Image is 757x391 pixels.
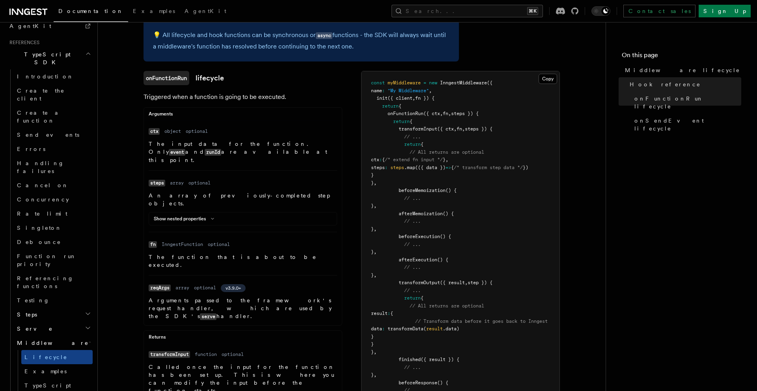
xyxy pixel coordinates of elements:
[390,165,404,170] span: steps
[17,297,50,303] span: Testing
[14,249,93,271] a: Function run priority
[58,8,123,14] span: Documentation
[371,203,374,209] span: }
[14,339,89,347] span: Middleware
[6,50,85,66] span: TypeScript SDK
[188,180,211,186] dd: optional
[487,80,492,86] span: ({
[399,211,443,216] span: afterMemoization
[591,6,610,16] button: Toggle dark mode
[634,95,741,110] span: onFunctionRun lifecycle
[404,195,421,201] span: // ...
[437,126,454,132] span: ({ ctx
[421,142,423,147] span: {
[388,95,412,101] span: ({ client
[404,165,415,170] span: .map
[462,126,465,132] span: ,
[17,182,69,188] span: Cancel on
[451,111,479,116] span: steps }) {
[17,210,67,217] span: Rate limit
[626,77,741,91] a: Hook reference
[17,239,61,245] span: Debounce
[440,80,487,86] span: InngestMiddleware
[24,368,67,374] span: Examples
[154,216,217,222] button: Show nested properties
[421,295,423,301] span: {
[623,5,695,17] a: Contact sales
[410,303,484,309] span: // All returns are optional
[14,128,93,142] a: Send events
[374,203,377,209] span: ,
[6,19,93,33] a: AgentKit
[371,88,382,93] span: name
[410,119,412,124] span: {
[14,178,93,192] a: Cancel on
[186,128,208,134] dd: optional
[17,275,74,289] span: Referencing functions
[523,165,528,170] span: })
[388,111,423,116] span: onFunctionRun
[17,73,74,80] span: Introduction
[374,180,377,186] span: ,
[622,63,741,77] a: Middleware lifecycle
[399,380,437,385] span: beforeResponse
[14,311,37,318] span: Steps
[128,2,180,21] a: Examples
[440,111,443,116] span: ,
[17,146,45,152] span: Errors
[149,296,337,320] p: Arguments passed to the framework's request handler, which are used by the SDK's handler.
[14,307,93,322] button: Steps
[440,234,451,239] span: () {
[399,357,421,362] span: finished
[371,326,382,331] span: data
[399,126,437,132] span: transformInput
[443,211,454,216] span: () {
[195,351,217,357] dd: function
[631,114,741,136] a: onSendEvent lifecycle
[17,253,76,267] span: Function run priority
[393,119,410,124] span: return
[468,280,492,285] span: step }) {
[17,196,69,203] span: Concurrency
[316,32,332,39] code: async
[9,23,51,29] span: AgentKit
[382,157,385,162] span: {
[144,334,342,344] div: Returns
[144,111,342,121] div: Arguments
[371,180,374,186] span: }
[180,2,231,21] a: AgentKit
[14,69,93,84] a: Introduction
[443,157,446,162] span: }
[17,225,62,231] span: Singleton
[454,165,523,170] span: /* transform step data */
[634,117,741,132] span: onSendEvent lifecycle
[630,80,701,88] span: Hook reference
[149,128,160,135] code: ctx
[14,336,93,350] button: Middleware
[17,160,64,174] span: Handling failures
[379,157,382,162] span: :
[371,272,374,278] span: }
[374,372,377,378] span: ,
[437,257,448,263] span: () {
[440,280,465,285] span: ({ result
[404,288,421,293] span: // ...
[404,242,421,247] span: // ...
[162,241,203,248] dd: InngestFunction
[14,325,53,333] span: Serve
[446,157,448,162] span: ,
[385,157,443,162] span: /* extend fn input */
[451,165,454,170] span: {
[465,280,468,285] span: ,
[404,142,421,147] span: return
[170,180,184,186] dd: array
[371,349,374,355] span: }
[14,207,93,221] a: Rate limit
[446,165,451,170] span: =>
[443,326,459,331] span: .data)
[374,272,377,278] span: ,
[14,142,93,156] a: Errors
[14,322,93,336] button: Serve
[144,91,342,102] p: Triggered when a function is going to be executed.
[399,103,401,109] span: {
